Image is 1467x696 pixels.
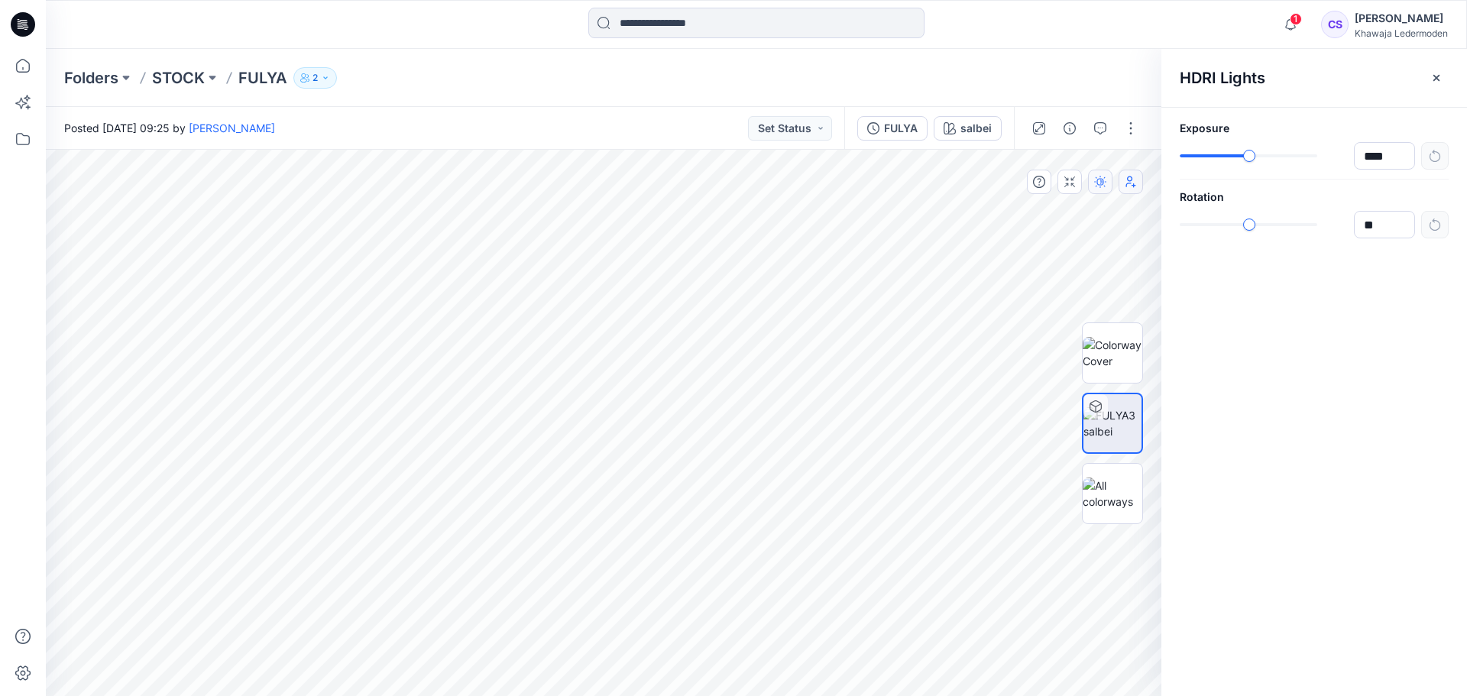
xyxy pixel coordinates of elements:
div: [PERSON_NAME] [1355,9,1448,28]
img: Colorway Cover [1083,337,1142,369]
div: slider-ex-1 [1243,219,1255,231]
span: 1 [1290,13,1302,25]
button: Details [1057,116,1082,141]
a: Folders [64,67,118,89]
a: STOCK [152,67,205,89]
button: 2 [293,67,337,89]
p: Exposure [1180,120,1449,136]
p: Rotation [1180,189,1449,205]
div: Khawaja Ledermoden [1355,28,1448,39]
a: [PERSON_NAME] [189,121,275,134]
button: salbei [934,116,1002,141]
h4: HDRI Lights [1180,69,1265,87]
p: FULYA [238,67,287,89]
button: FULYA [857,116,928,141]
img: All colorways [1083,477,1142,510]
div: slider-ex-1 [1243,150,1255,162]
div: salbei [960,120,992,137]
span: Posted [DATE] 09:25 by [64,120,275,136]
div: CS [1321,11,1349,38]
img: FULYA3 salbei [1083,407,1142,439]
div: FULYA [884,120,918,137]
p: 2 [313,70,318,86]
